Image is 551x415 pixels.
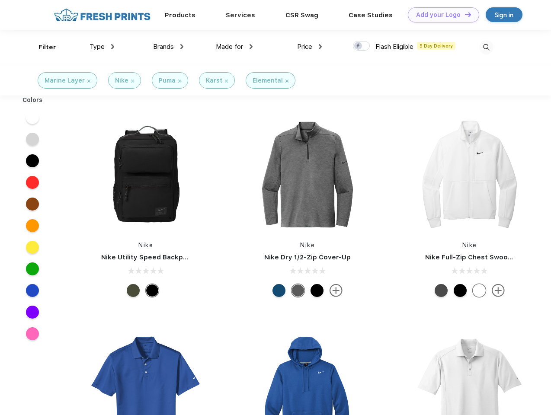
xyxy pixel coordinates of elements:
[264,253,351,261] a: Nike Dry 1/2-Zip Cover-Up
[412,117,527,232] img: func=resize&h=266
[16,96,49,105] div: Colors
[45,76,85,85] div: Marine Layer
[206,76,222,85] div: Karst
[250,117,365,232] img: func=resize&h=266
[272,284,285,297] div: Gym Blue
[416,11,461,19] div: Add your Logo
[38,42,56,52] div: Filter
[375,43,413,51] span: Flash Eligible
[225,80,228,83] img: filter_cancel.svg
[492,284,505,297] img: more.svg
[159,76,176,85] div: Puma
[115,76,128,85] div: Nike
[285,11,318,19] a: CSR Swag
[127,284,140,297] div: Cargo Khaki
[285,80,288,83] img: filter_cancel.svg
[435,284,448,297] div: Anthracite
[111,44,114,49] img: dropdown.png
[165,11,195,19] a: Products
[311,284,324,297] div: Black
[417,42,455,50] span: 5 Day Delivery
[216,43,243,51] span: Made for
[153,43,174,51] span: Brands
[253,76,283,85] div: Elemental
[486,7,522,22] a: Sign in
[146,284,159,297] div: Black
[131,80,134,83] img: filter_cancel.svg
[479,40,493,54] img: desktop_search.svg
[473,284,486,297] div: White
[180,44,183,49] img: dropdown.png
[465,12,471,17] img: DT
[297,43,312,51] span: Price
[495,10,513,20] div: Sign in
[462,242,477,249] a: Nike
[330,284,343,297] img: more.svg
[138,242,153,249] a: Nike
[87,80,90,83] img: filter_cancel.svg
[300,242,315,249] a: Nike
[454,284,467,297] div: Black
[51,7,153,22] img: fo%20logo%202.webp
[319,44,322,49] img: dropdown.png
[425,253,540,261] a: Nike Full-Zip Chest Swoosh Jacket
[292,284,304,297] div: Black Heather
[101,253,195,261] a: Nike Utility Speed Backpack
[88,117,203,232] img: func=resize&h=266
[250,44,253,49] img: dropdown.png
[90,43,105,51] span: Type
[178,80,181,83] img: filter_cancel.svg
[226,11,255,19] a: Services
